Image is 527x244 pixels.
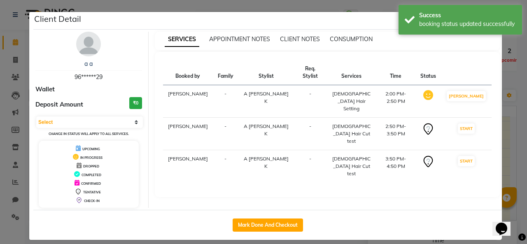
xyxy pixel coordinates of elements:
div: Success [419,11,516,20]
div: booking status updated successfully [419,20,516,28]
span: SERVICES [165,32,199,47]
td: - [213,150,238,183]
span: CHECK-IN [84,199,100,203]
span: APPOINTMENT NOTES [209,35,270,43]
span: DROPPED [83,164,99,168]
iframe: chat widget [492,211,519,236]
h3: ₹0 [129,97,142,109]
th: Time [376,60,415,85]
span: UPCOMING [82,147,100,151]
span: A [PERSON_NAME] K [244,91,289,104]
a: a a [84,60,93,67]
td: 2:00 PM-2:50 PM [376,85,415,118]
span: CONFIRMED [81,181,101,186]
th: Status [415,60,441,85]
span: CLIENT NOTES [280,35,320,43]
td: [PERSON_NAME] [163,150,213,183]
th: Services [327,60,376,85]
td: [PERSON_NAME] [163,118,213,150]
th: Req. Stylist [294,60,326,85]
button: [PERSON_NAME] [447,91,486,101]
span: TENTATIVE [83,190,101,194]
td: - [294,118,326,150]
span: A [PERSON_NAME] K [244,156,289,169]
th: Family [213,60,238,85]
small: Change in status will apply to all services. [49,132,129,136]
button: START [458,123,475,134]
td: - [213,118,238,150]
div: [DEMOGRAPHIC_DATA] Hair Cut test [332,123,371,145]
th: Booked by [163,60,213,85]
span: CONSUMPTION [330,35,373,43]
button: START [458,156,475,166]
div: [DEMOGRAPHIC_DATA] Hair Setting [332,90,371,112]
td: [PERSON_NAME] [163,85,213,118]
td: - [213,85,238,118]
td: - [294,150,326,183]
td: - [294,85,326,118]
td: 2:50 PM-3:50 PM [376,118,415,150]
th: Stylist [238,60,294,85]
span: Wallet [35,85,55,94]
span: A [PERSON_NAME] K [244,123,289,137]
span: IN PROGRESS [80,156,103,160]
div: [DEMOGRAPHIC_DATA] Hair Cut test [332,155,371,177]
button: Mark Done And Checkout [233,218,303,232]
h5: Client Detail [34,13,81,25]
span: Deposit Amount [35,100,83,109]
span: COMPLETED [82,173,101,177]
img: avatar [76,32,101,56]
td: 3:50 PM-4:50 PM [376,150,415,183]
